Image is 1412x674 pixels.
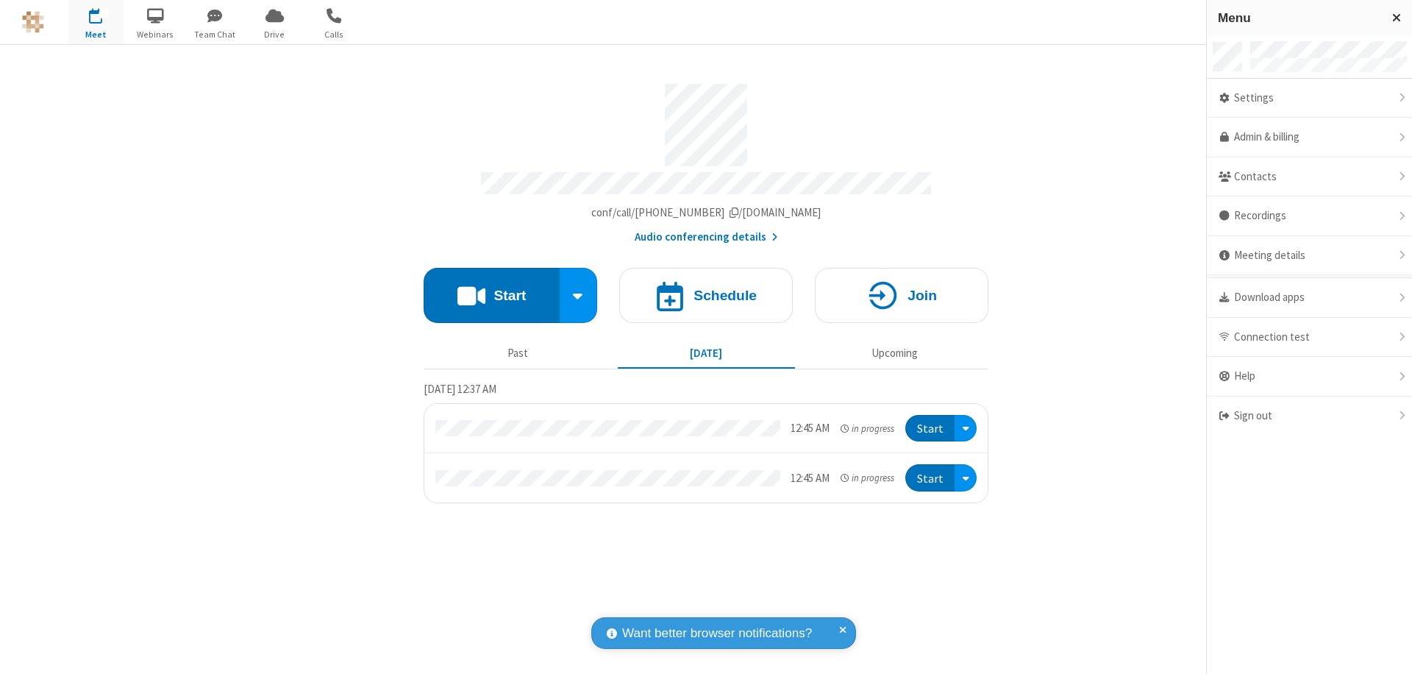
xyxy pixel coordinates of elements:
[1218,11,1379,25] h3: Menu
[908,288,937,302] h4: Join
[806,339,983,367] button: Upcoming
[905,415,955,442] button: Start
[1207,236,1412,276] div: Meeting details
[493,288,526,302] h4: Start
[1207,118,1412,157] a: Admin & billing
[905,464,955,492] button: Start
[1207,278,1412,318] div: Download apps
[955,464,977,492] div: Open menu
[618,339,795,367] button: [DATE]
[1207,357,1412,397] div: Help
[841,422,894,436] em: in progress
[99,8,109,19] div: 2
[22,11,44,33] img: QA Selenium DO NOT DELETE OR CHANGE
[128,28,183,41] span: Webinars
[693,288,757,302] h4: Schedule
[591,205,821,219] span: Copy my meeting room link
[815,268,988,323] button: Join
[188,28,243,41] span: Team Chat
[424,268,560,323] button: Start
[424,380,988,503] section: Today's Meetings
[424,73,988,246] section: Account details
[1207,157,1412,197] div: Contacts
[560,268,598,323] div: Start conference options
[1207,318,1412,358] div: Connection test
[68,28,124,41] span: Meet
[619,268,793,323] button: Schedule
[1207,397,1412,436] div: Sign out
[635,229,778,246] button: Audio conferencing details
[1207,79,1412,118] div: Settings
[591,205,821,221] button: Copy my meeting room linkCopy my meeting room link
[307,28,362,41] span: Calls
[1207,196,1412,236] div: Recordings
[424,382,496,396] span: [DATE] 12:37 AM
[791,420,830,437] div: 12:45 AM
[955,415,977,442] div: Open menu
[247,28,302,41] span: Drive
[841,471,894,485] em: in progress
[622,624,812,643] span: Want better browser notifications?
[791,470,830,487] div: 12:45 AM
[429,339,607,367] button: Past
